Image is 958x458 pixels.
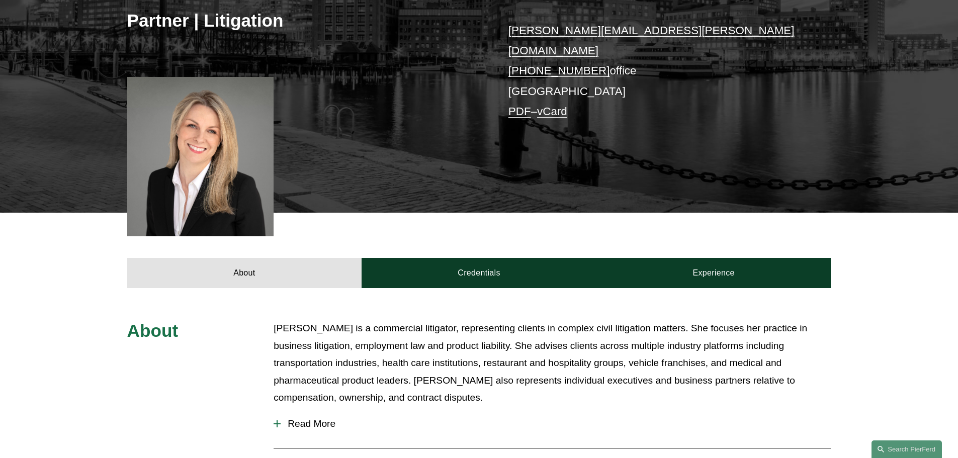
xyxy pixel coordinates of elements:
a: [PERSON_NAME][EMAIL_ADDRESS][PERSON_NAME][DOMAIN_NAME] [508,24,795,57]
a: [PHONE_NUMBER] [508,64,610,77]
button: Read More [274,411,831,437]
p: office [GEOGRAPHIC_DATA] – [508,21,802,122]
a: About [127,258,362,288]
span: Read More [281,418,831,429]
a: PDF [508,105,531,118]
h3: Partner | Litigation [127,10,479,32]
a: Experience [596,258,831,288]
a: Search this site [872,440,942,458]
a: Credentials [362,258,596,288]
a: vCard [537,105,567,118]
span: About [127,321,179,340]
p: [PERSON_NAME] is a commercial litigator, representing clients in complex civil litigation matters... [274,320,831,407]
